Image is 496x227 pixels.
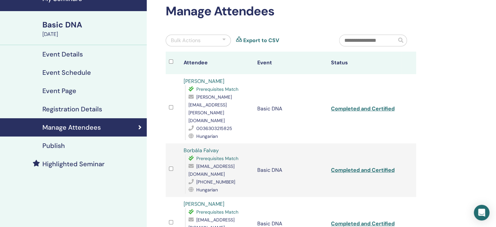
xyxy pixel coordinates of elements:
[474,205,489,220] div: Open Intercom Messenger
[42,19,143,30] div: Basic DNA
[254,143,328,197] td: Basic DNA
[38,19,147,38] a: Basic DNA[DATE]
[184,201,224,207] a: [PERSON_NAME]
[42,50,83,58] h4: Event Details
[171,37,201,44] div: Bulk Actions
[188,94,232,123] span: [PERSON_NAME][EMAIL_ADDRESS][PERSON_NAME][DOMAIN_NAME]
[196,209,238,215] span: Prerequisites Match
[42,87,76,95] h4: Event Page
[331,220,395,227] a: Completed and Certified
[42,142,65,150] h4: Publish
[180,52,254,74] th: Attendee
[184,147,219,154] a: Borbála Falvay
[254,74,328,143] td: Basic DNA
[42,123,101,131] h4: Manage Attendees
[254,52,328,74] th: Event
[184,78,224,85] a: [PERSON_NAME]
[243,37,279,44] a: Export to CSV
[196,86,238,92] span: Prerequisites Match
[196,187,218,193] span: Hungarian
[196,155,238,161] span: Prerequisites Match
[42,105,102,113] h4: Registration Details
[166,4,416,19] h2: Manage Attendees
[196,179,235,185] span: [PHONE_NUMBER]
[196,133,218,139] span: Hungarian
[188,163,234,177] span: [EMAIL_ADDRESS][DOMAIN_NAME]
[42,69,91,76] h4: Event Schedule
[42,30,143,38] div: [DATE]
[331,105,395,112] a: Completed and Certified
[328,52,401,74] th: Status
[331,167,395,173] a: Completed and Certified
[42,160,105,168] h4: Highlighted Seminar
[196,125,232,131] span: 0036303215825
